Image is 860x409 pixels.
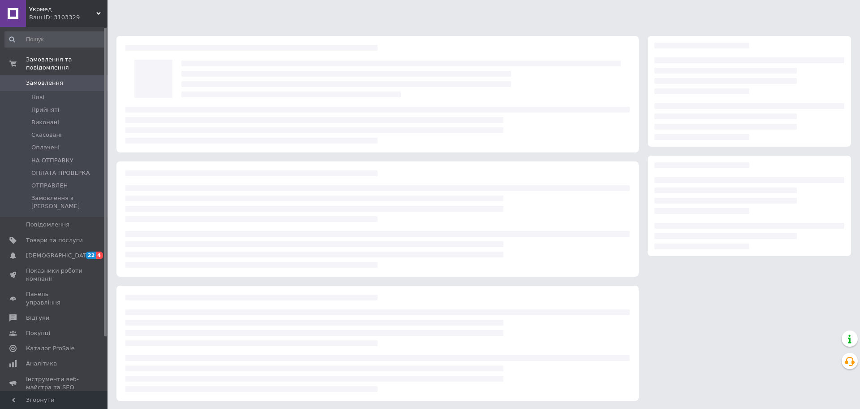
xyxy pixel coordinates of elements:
div: Ваш ID: 3103329 [29,13,107,22]
span: Повідомлення [26,221,69,229]
span: Скасовані [31,131,62,139]
span: 22 [86,252,96,259]
span: НА ОТПРАВКУ [31,157,73,165]
input: Пошук [4,31,106,48]
span: 4 [96,252,103,259]
span: Інструменти веб-майстра та SEO [26,375,83,392]
span: Нові [31,93,44,101]
span: Показники роботи компанії [26,267,83,283]
span: Панель управління [26,290,83,306]
span: Прийняті [31,106,59,114]
span: Виконані [31,118,59,126]
span: Товари та послуги [26,236,83,244]
span: Аналітика [26,360,57,368]
span: ОПЛАТА ПРОВЕРКА [31,169,90,177]
span: Каталог ProSale [26,344,74,352]
span: ОТПРАВЛЕН [31,182,68,190]
span: Укрмед [29,5,96,13]
span: Замовлення та повідомлення [26,56,107,72]
span: [DEMOGRAPHIC_DATA] [26,252,92,260]
span: Відгуки [26,314,49,322]
span: Замовлення [26,79,63,87]
span: Оплачені [31,144,60,152]
span: Покупці [26,329,50,337]
span: Замовлення з [PERSON_NAME] [31,194,105,210]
